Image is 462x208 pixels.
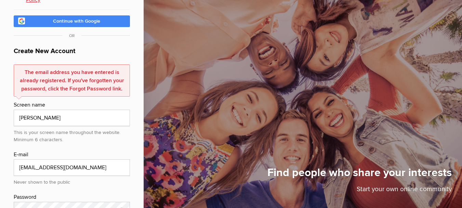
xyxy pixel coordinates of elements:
[14,159,130,176] input: email@address.com
[14,46,130,60] h1: Create New Account
[267,166,452,184] h1: Find people who share your interests
[14,64,130,97] div: The email address you have entered is already registered. If you've forgotten your password, clic...
[53,18,100,24] span: Continue with Google
[267,184,452,198] p: Start your own online community
[14,176,130,186] div: Never shown to the public
[14,101,130,110] div: Screen name
[14,110,130,126] input: e.g. John Smith or John S.
[62,33,81,38] span: OR
[14,126,130,144] div: This is your screen name throughout the website. Minimum 6 characters.
[14,15,130,27] a: Continue with Google
[14,150,130,159] div: E-mail
[14,193,130,202] div: Password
